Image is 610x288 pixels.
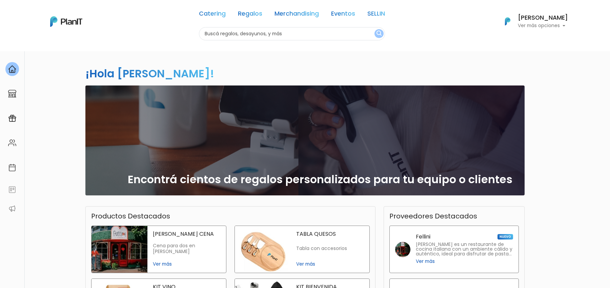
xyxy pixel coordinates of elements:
[8,139,16,147] img: people-662611757002400ad9ed0e3c099ab2801c6687ba6c219adb57efc949bc21e19d.svg
[235,226,291,273] img: tabla quesos
[128,173,512,186] h2: Encontrá cientos de regalos personalizados para tu equipo o clientes
[389,212,477,220] h3: Proveedores Destacados
[296,246,364,251] p: Tabla con accesorios
[238,11,262,19] a: Regalos
[8,90,16,98] img: marketplace-4ceaa7011d94191e9ded77b95e3339b90024bf715f7c57f8cf31f2d8c509eaba.svg
[296,231,364,237] p: TABLA QUESOS
[518,23,568,28] p: Ver más opciones
[91,226,226,273] a: fellini cena [PERSON_NAME] CENA Cena para dos en [PERSON_NAME] Ver más
[518,15,568,21] h6: [PERSON_NAME]
[8,65,16,73] img: home-e721727adea9d79c4d83392d1f703f7f8bce08238fde08b1acbfd93340b81755.svg
[416,242,513,256] p: [PERSON_NAME] es un restaurante de cocina italiana con un ambiente cálido y auténtico, ideal para...
[500,14,515,29] img: PlanIt Logo
[367,11,385,19] a: SELLIN
[416,234,430,239] p: Fellini
[153,231,221,237] p: [PERSON_NAME] CENA
[153,243,221,255] p: Cena para dos en [PERSON_NAME]
[497,234,513,239] span: NUEVO
[496,13,568,30] button: PlanIt Logo [PERSON_NAME] Ver más opciones
[199,27,385,40] input: Buscá regalos, desayunos, y más
[8,164,16,172] img: calendar-87d922413cdce8b2cf7b7f5f62616a5cf9e4887200fb71536465627b3292af00.svg
[8,205,16,213] img: partners-52edf745621dab592f3b2c58e3bca9d71375a7ef29c3b500c9f145b62cc070d4.svg
[235,226,370,273] a: tabla quesos TABLA QUESOS Tabla con accesorios Ver más
[395,242,410,257] img: fellini
[199,11,226,19] a: Catering
[377,31,382,37] img: search_button-432b6d5273f82d61273b3651a40e1bd1b912527efae98b1b7a1b2c0702e16a8d.svg
[331,11,355,19] a: Eventos
[50,16,82,27] img: PlanIt Logo
[153,261,221,268] span: Ver más
[296,261,364,268] span: Ver más
[8,114,16,122] img: campaigns-02234683943229c281be62815700db0a1741e53638e28bf9629b52c665b00959.svg
[91,226,147,273] img: fellini cena
[274,11,319,19] a: Merchandising
[85,66,214,81] h2: ¡Hola [PERSON_NAME]!
[8,186,16,194] img: feedback-78b5a0c8f98aac82b08bfc38622c3050aee476f2c9584af64705fc4e61158814.svg
[416,258,435,265] span: Ver más
[91,212,170,220] h3: Productos Destacados
[389,226,519,273] a: Fellini NUEVO [PERSON_NAME] es un restaurante de cocina italiana con un ambiente cálido y auténti...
